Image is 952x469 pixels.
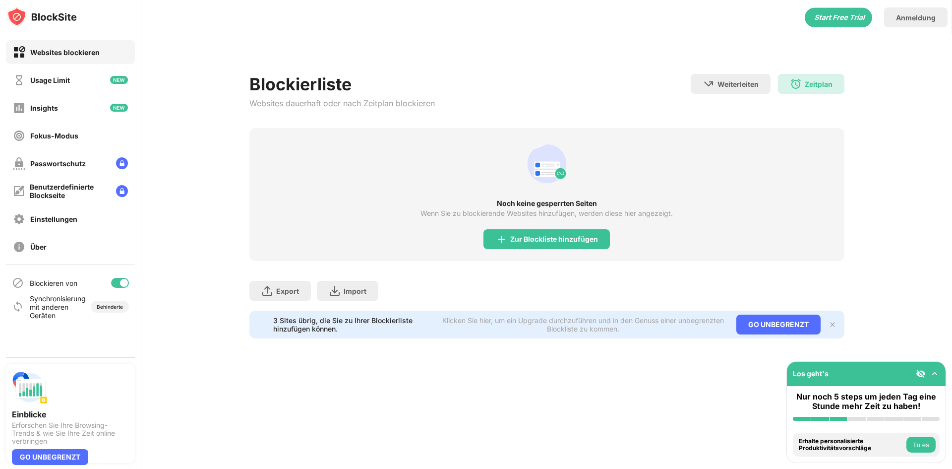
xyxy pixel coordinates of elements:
[510,235,598,243] div: Zur Blockliste hinzufügen
[97,304,123,310] div: Behinderte
[12,421,129,445] div: Erforschen Sie Ihre Browsing-Trends & wie Sie Ihre Zeit online verbringen
[12,301,24,313] img: sync-icon.svg
[30,279,77,287] div: Blockieren von
[13,130,25,142] img: focus-off.svg
[13,213,25,225] img: settings-off.svg
[13,46,25,59] img: block-on.svg
[116,157,128,169] img: lock-menu.svg
[249,98,435,108] div: Websites dauerhaft oder nach Zeitplan blockieren
[736,315,821,335] div: GO UNBEGRENZT
[7,7,77,27] img: logo-blocksite.svg
[916,369,926,379] img: eye-not-visible.svg
[30,243,47,251] div: Über
[30,183,108,200] div: Benutzerdefinierte Blockseite
[30,76,70,84] div: Usage Limit
[829,321,836,329] img: x-button.svg
[30,132,78,140] div: Fokus-Modus
[805,7,872,27] div: animation
[793,369,829,378] div: Los geht's
[30,294,81,320] div: Synchronisierung mit anderen Geräten
[273,316,436,333] div: 3 Sites übrig, die Sie zu Ihrer Blockierliste hinzufügen können.
[930,369,940,379] img: omni-setup-toggle.svg
[793,392,940,411] div: Nur noch 5 steps um jeden Tag eine Stunde mehr Zeit zu haben!
[805,80,833,88] div: Zeitplan
[896,13,936,22] div: Anmeldung
[110,76,128,84] img: new-icon.svg
[420,209,673,217] div: Wenn Sie zu blockierende Websites hinzufügen, werden diese hier angezeigt.
[12,409,129,419] div: Einblicke
[116,185,128,197] img: lock-menu.svg
[13,241,25,253] img: about-off.svg
[249,200,844,207] div: Noch keine gesperrten Seiten
[30,48,100,57] div: Websites blockieren
[13,102,25,114] img: insights-off.svg
[30,104,58,112] div: Insights
[344,287,366,295] div: Import
[30,215,77,223] div: Einstellungen
[717,80,759,88] div: Weiterleiten
[13,185,25,197] img: customize-block-page-off.svg
[12,370,48,405] img: push-insights.svg
[13,74,25,86] img: time-usage-off.svg
[442,316,724,333] div: Klicken Sie hier, um ein Upgrade durchzuführen und in den Genuss einer unbegrenzten Blockliste zu...
[906,437,936,453] button: Tu es
[13,157,25,170] img: password-protection-off.svg
[523,140,571,188] div: animation
[30,159,86,168] div: Passwortschutz
[110,104,128,112] img: new-icon.svg
[249,74,435,94] div: Blockierliste
[276,287,299,295] div: Export
[12,277,24,289] img: blocking-icon.svg
[799,438,904,452] div: Erhalte personalisierte Produktivitätsvorschläge
[12,449,88,465] div: GO UNBEGRENZT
